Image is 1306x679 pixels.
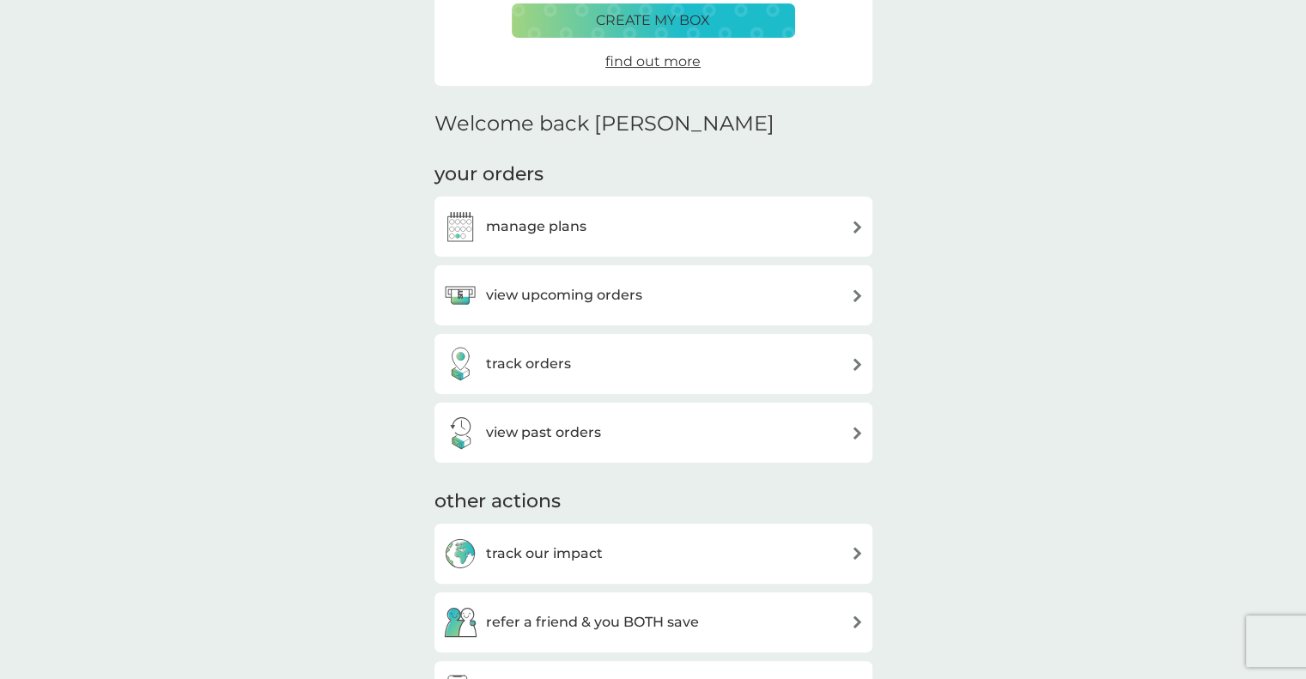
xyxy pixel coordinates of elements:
[851,615,864,628] img: arrow right
[851,358,864,371] img: arrow right
[486,421,601,444] h3: view past orders
[605,51,701,73] a: find out more
[434,161,544,188] h3: your orders
[486,353,571,375] h3: track orders
[434,488,561,515] h3: other actions
[512,3,795,38] button: create my box
[605,53,701,70] span: find out more
[486,543,603,565] h3: track our impact
[596,9,710,32] p: create my box
[486,284,642,306] h3: view upcoming orders
[486,215,586,238] h3: manage plans
[851,427,864,440] img: arrow right
[486,611,699,634] h3: refer a friend & you BOTH save
[434,112,774,136] h2: Welcome back [PERSON_NAME]
[851,221,864,233] img: arrow right
[851,547,864,560] img: arrow right
[851,289,864,302] img: arrow right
